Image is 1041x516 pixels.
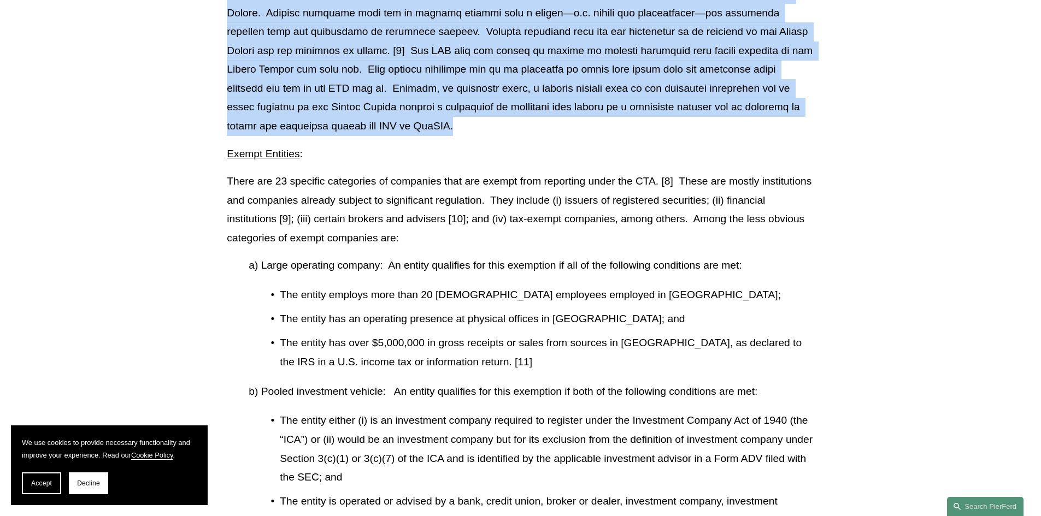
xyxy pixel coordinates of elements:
p: b) Pooled investment vehicle: An entity qualifies for this exemption if both of the following con... [249,382,814,401]
span: Exempt Entities [227,148,299,159]
p: The entity employs more than 20 [DEMOGRAPHIC_DATA] employees employed in [GEOGRAPHIC_DATA]; [280,286,814,305]
button: Accept [22,472,61,494]
p: a) Large operating company: An entity qualifies for this exemption if all of the following condit... [249,256,814,275]
button: Decline [69,472,108,494]
p: We use cookies to provide necessary functionality and improve your experience. Read our . [22,436,197,461]
p: The entity has an operating presence at physical offices in [GEOGRAPHIC_DATA]; and [280,310,814,329]
a: Search this site [947,497,1024,516]
p: : [227,145,814,164]
p: The entity either (i) is an investment company required to register under the Investment Company ... [280,411,814,487]
section: Cookie banner [11,425,208,505]
span: Accept [31,479,52,487]
p: The entity has over $5,000,000 in gross receipts or sales from sources in [GEOGRAPHIC_DATA], as d... [280,334,814,371]
a: Cookie Policy [131,451,173,459]
span: Decline [77,479,100,487]
p: There are 23 specific categories of companies that are exempt from reporting under the CTA. [8] T... [227,172,814,247]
